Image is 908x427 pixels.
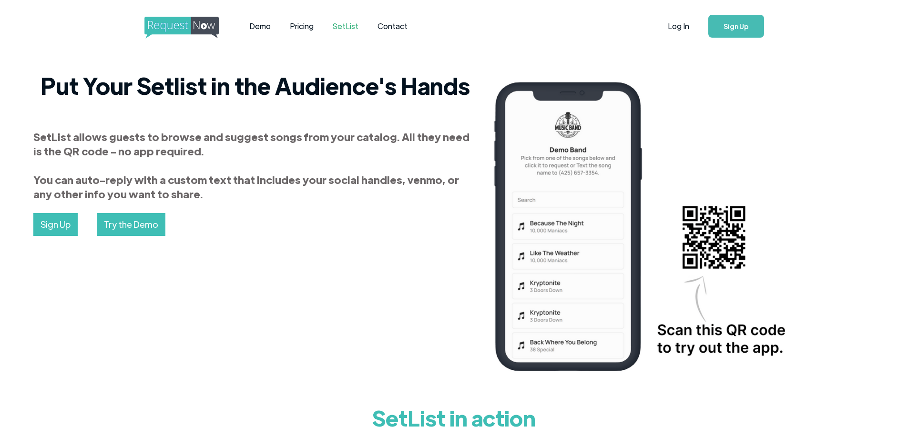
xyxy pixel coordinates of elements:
[97,213,165,236] a: Try the Demo
[33,213,78,236] a: Sign Up
[33,71,477,100] h2: Put Your Setlist in the Audience's Hands
[240,11,280,41] a: Demo
[144,17,236,39] img: requestnow logo
[323,11,368,41] a: SetList
[280,11,323,41] a: Pricing
[708,15,764,38] a: Sign Up
[144,17,216,36] a: home
[658,10,699,43] a: Log In
[368,11,417,41] a: Contact
[33,130,469,201] strong: SetList allows guests to browse and suggest songs from your catalog. All they need is the QR code...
